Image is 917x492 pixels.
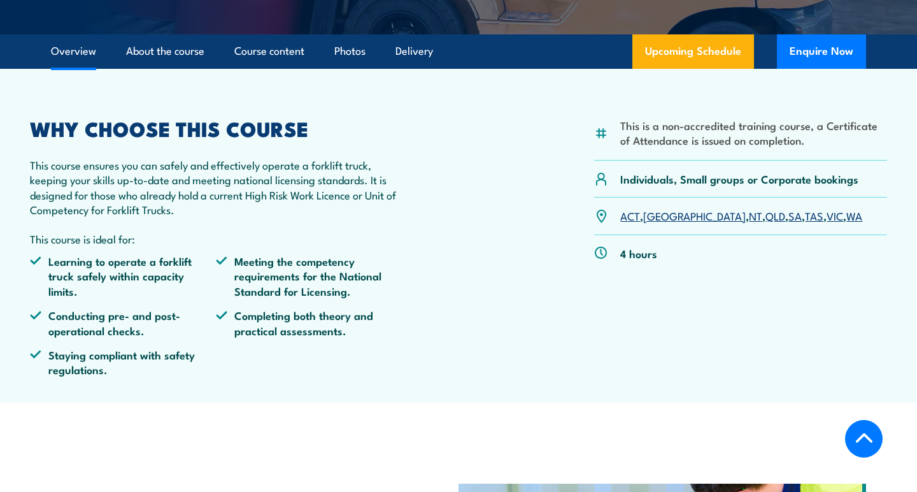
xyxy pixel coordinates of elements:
[632,34,754,69] a: Upcoming Schedule
[334,34,366,68] a: Photos
[643,208,746,223] a: [GEOGRAPHIC_DATA]
[620,171,858,186] p: Individuals, Small groups or Corporate bookings
[30,254,216,298] li: Learning to operate a forklift truck safely within capacity limits.
[805,208,823,223] a: TAS
[765,208,785,223] a: QLD
[777,34,866,69] button: Enquire Now
[620,246,657,261] p: 4 hours
[234,34,304,68] a: Course content
[788,208,802,223] a: SA
[216,254,402,298] li: Meeting the competency requirements for the National Standard for Licensing.
[620,208,862,223] p: , , , , , , ,
[749,208,762,223] a: NT
[30,157,402,217] p: This course ensures you can safely and effectively operate a forklift truck, keeping your skills ...
[30,119,402,137] h2: WHY CHOOSE THIS COURSE
[216,308,402,338] li: Completing both theory and practical assessments.
[620,208,640,223] a: ACT
[51,34,96,68] a: Overview
[827,208,843,223] a: VIC
[395,34,433,68] a: Delivery
[30,231,402,246] p: This course is ideal for:
[620,118,887,148] li: This is a non-accredited training course, a Certificate of Attendance is issued on completion.
[126,34,204,68] a: About the course
[30,308,216,338] li: Conducting pre- and post-operational checks.
[30,347,216,377] li: Staying compliant with safety regulations.
[846,208,862,223] a: WA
